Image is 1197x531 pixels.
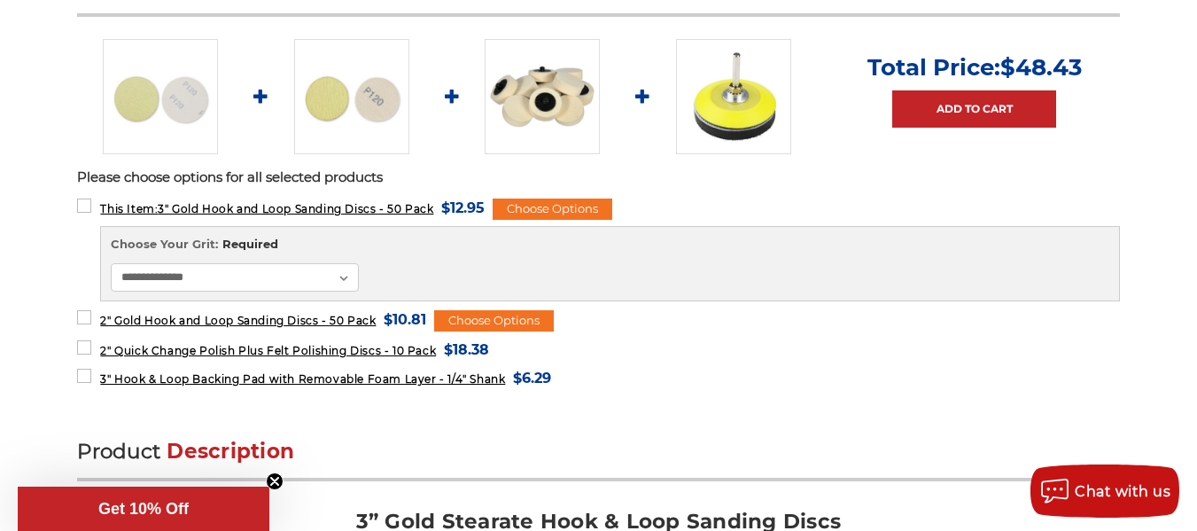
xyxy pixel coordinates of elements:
[1075,483,1170,500] span: Chat with us
[100,314,376,327] span: 2" Gold Hook and Loop Sanding Discs - 50 Pack
[867,53,1082,82] p: Total Price:
[167,439,294,464] span: Description
[100,372,505,386] span: 3" Hook & Loop Backing Pad with Removable Foam Layer - 1/4" Shank
[77,168,1119,188] p: Please choose options for all selected products
[493,199,612,220] div: Choose Options
[111,236,1109,254] label: Choose Your Grit:
[222,237,278,251] small: Required
[1030,465,1179,518] button: Chat with us
[1000,53,1082,82] span: $48.43
[434,310,554,332] div: Choose Options
[100,202,433,215] span: 3" Gold Hook and Loop Sanding Discs - 50 Pack
[441,196,485,220] span: $12.95
[444,338,489,362] span: $18.38
[77,439,160,464] span: Product
[103,39,218,154] img: 3 inch gold hook and loop sanding discs
[892,90,1056,128] a: Add to Cart
[18,487,269,531] div: Get 10% OffClose teaser
[266,472,284,490] button: Close teaser
[100,344,436,357] span: 2" Quick Change Polish Plus Felt Polishing Discs - 10 Pack
[384,308,426,332] span: $10.81
[98,500,189,518] span: Get 10% Off
[513,366,551,390] span: $6.29
[100,202,158,215] strong: This Item:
